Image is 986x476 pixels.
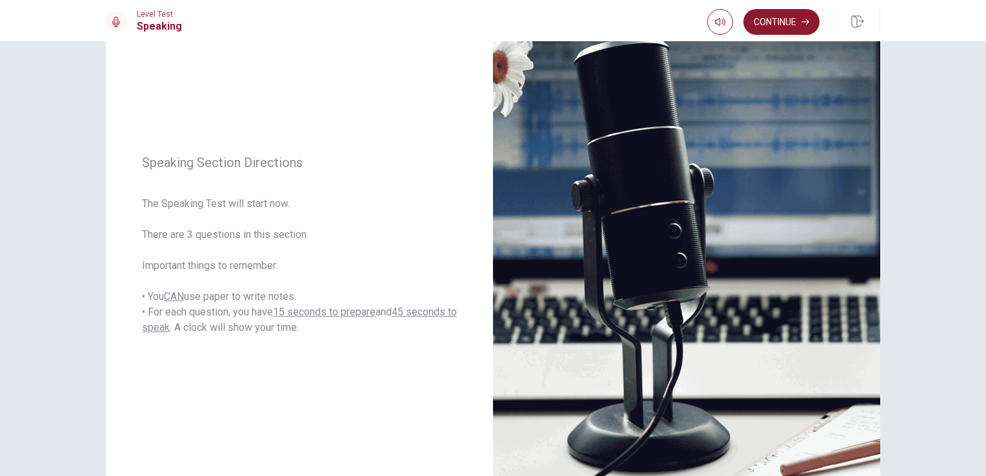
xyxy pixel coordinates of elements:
[137,10,182,19] span: Level Test
[142,196,457,335] span: The Speaking Test will start now. There are 3 questions in this section. Important things to reme...
[164,290,184,302] u: CAN
[743,9,820,35] button: Continue
[137,19,182,34] h1: Speaking
[273,306,376,318] u: 15 seconds to prepare
[142,155,457,170] span: Speaking Section Directions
